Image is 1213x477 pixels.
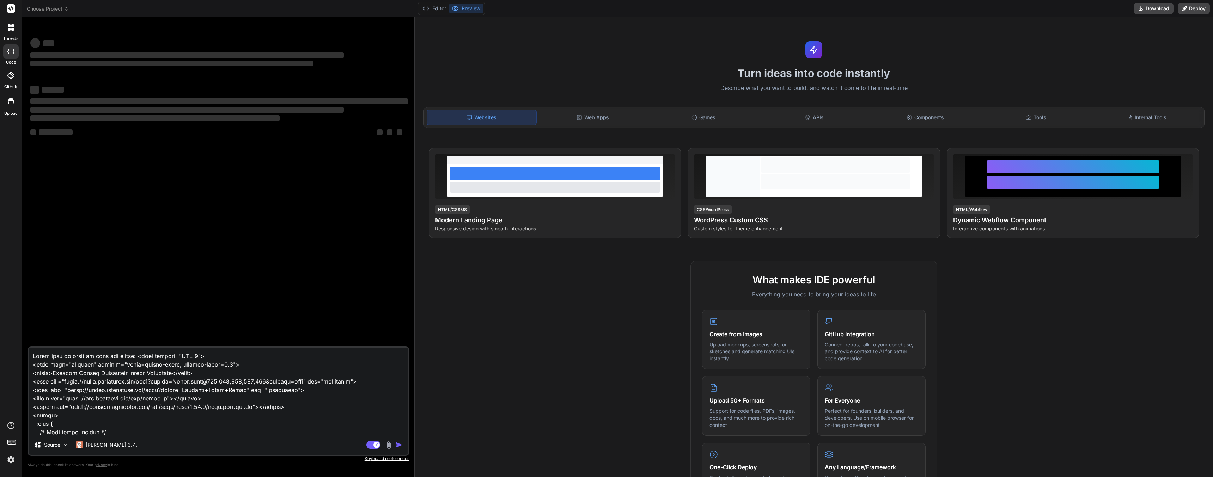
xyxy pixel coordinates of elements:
button: Preview [449,4,483,13]
img: attachment [385,441,393,449]
div: Web Apps [538,110,647,125]
span: ‌ [387,129,392,135]
span: ‌ [30,86,39,94]
p: Custom styles for theme enhancement [694,225,934,232]
img: settings [5,454,17,466]
h4: For Everyone [825,396,918,405]
p: Upload mockups, screenshots, or sketches and generate matching UIs instantly [709,341,803,362]
h4: GitHub Integration [825,330,918,338]
label: code [6,59,16,65]
div: HTML/Webflow [953,205,990,214]
h4: Modern Landing Page [435,215,675,225]
p: Support for code files, PDFs, images, docs, and much more to provide rich context [709,407,803,428]
span: ‌ [30,115,280,121]
p: Responsive design with smooth interactions [435,225,675,232]
h4: Create from Images [709,330,803,338]
p: Always double-check its answers. Your in Bind [28,461,409,468]
p: Describe what you want to build, and watch it come to life in real-time [419,84,1209,93]
label: Upload [4,110,18,116]
span: ‌ [39,129,73,135]
div: Websites [427,110,537,125]
h4: Any Language/Framework [825,463,918,471]
div: Tools [981,110,1091,125]
button: Download [1134,3,1174,14]
p: Perfect for founders, builders, and developers. Use on mobile browser for on-the-go development [825,407,918,428]
p: Everything you need to bring your ideas to life [702,290,926,298]
label: GitHub [4,84,17,90]
p: Source [44,441,60,448]
h4: One-Click Deploy [709,463,803,471]
p: Keyboard preferences [28,456,409,461]
h4: WordPress Custom CSS [694,215,934,225]
div: APIs [760,110,869,125]
span: ‌ [42,87,64,93]
span: ‌ [30,38,40,48]
span: ‌ [30,98,408,104]
img: Pick Models [62,442,68,448]
div: Internal Tools [1092,110,1201,125]
h4: Dynamic Webflow Component [953,215,1193,225]
button: Deploy [1178,3,1210,14]
span: Choose Project [27,5,69,12]
div: Components [870,110,980,125]
p: Interactive components with animations [953,225,1193,232]
div: Games [649,110,758,125]
p: [PERSON_NAME] 3.7.. [86,441,137,448]
span: privacy [95,463,107,467]
h2: What makes IDE powerful [702,272,926,287]
div: CSS/WordPress [694,205,732,214]
span: ‌ [377,129,383,135]
label: threads [3,36,18,42]
h4: Upload 50+ Formats [709,396,803,405]
img: Claude 3.7 Sonnet (Anthropic) [76,441,83,448]
h1: Turn ideas into code instantly [419,67,1209,79]
span: ‌ [30,107,344,113]
span: ‌ [30,61,313,66]
span: ‌ [397,129,402,135]
textarea: Lorem ipsu dolorsit am cons adi elitse: <doei tempori="UTL-9"> <etdo magn="aliquaen" adminim="ven... [29,348,408,435]
button: Editor [420,4,449,13]
span: ‌ [30,129,36,135]
span: ‌ [43,40,54,46]
p: Connect repos, talk to your codebase, and provide context to AI for better code generation [825,341,918,362]
img: icon [396,441,403,448]
span: ‌ [30,52,344,58]
div: HTML/CSS/JS [435,205,470,214]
